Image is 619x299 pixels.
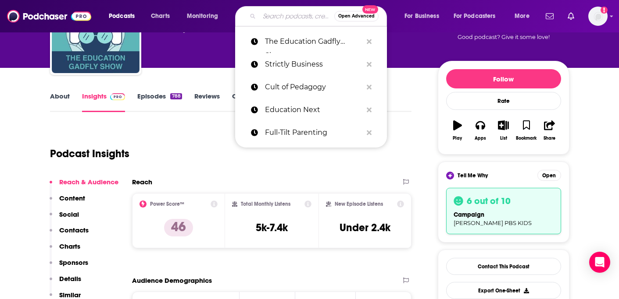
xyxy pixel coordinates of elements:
[59,258,88,267] p: Sponsors
[334,11,379,21] button: Open AdvancedNew
[232,92,265,112] a: Credits2
[194,92,220,112] a: Reviews
[340,221,390,234] h3: Under 2.4k
[170,93,182,99] div: 788
[50,178,118,194] button: Reach & Audience
[241,201,290,207] h2: Total Monthly Listens
[265,98,362,121] p: Education Next
[446,92,561,110] div: Rate
[50,194,85,210] button: Content
[145,9,175,23] a: Charts
[59,226,89,234] p: Contacts
[564,9,578,24] a: Show notifications dropdown
[447,173,453,178] img: tell me why sparkle
[59,291,81,299] p: Similar
[82,92,125,112] a: InsightsPodchaser Pro
[265,53,362,76] p: Strictly Business
[50,226,89,242] button: Contacts
[259,9,334,23] input: Search podcasts, credits, & more...
[59,194,85,202] p: Content
[542,9,557,24] a: Show notifications dropdown
[469,115,492,146] button: Apps
[446,258,561,275] a: Contact This Podcast
[59,178,118,186] p: Reach & Audience
[454,10,496,22] span: For Podcasters
[516,136,537,141] div: Bookmark
[109,10,135,22] span: Podcasts
[110,93,125,100] img: Podchaser Pro
[235,30,387,53] a: The Education Gadfly Show:
[59,210,79,218] p: Social
[235,76,387,98] a: Cult of Pedagogy
[453,136,462,141] div: Play
[458,172,488,179] span: Tell Me Why
[7,8,91,25] img: Podchaser - Follow, Share and Rate Podcasts
[404,10,439,22] span: For Business
[537,170,561,181] button: Open
[338,14,375,18] span: Open Advanced
[265,30,362,53] p: The Education Gadfly Show:
[103,9,146,23] button: open menu
[265,121,362,144] p: Full-Tilt Parenting
[137,92,182,112] a: Episodes788
[256,221,288,234] h3: 5k-7.4k
[243,6,395,26] div: Search podcasts, credits, & more...
[454,211,484,218] span: campaign
[601,7,608,14] svg: Add a profile image
[515,10,530,22] span: More
[589,252,610,273] div: Open Intercom Messenger
[362,5,378,14] span: New
[454,219,532,226] span: [PERSON_NAME] PBS KIDS
[458,34,550,40] span: Good podcast? Give it some love!
[492,115,515,146] button: List
[588,7,608,26] img: User Profile
[132,276,212,285] h2: Audience Demographics
[50,92,70,112] a: About
[235,121,387,144] a: Full-Tilt Parenting
[50,210,79,226] button: Social
[50,274,81,291] button: Details
[181,9,229,23] button: open menu
[446,69,561,88] button: Follow
[544,136,555,141] div: Share
[151,10,170,22] span: Charts
[164,219,193,236] p: 46
[150,201,184,207] h2: Power Score™
[588,7,608,26] span: Logged in as dkcmediatechnyc
[265,76,362,98] p: Cult of Pedagogy
[59,274,81,283] p: Details
[235,98,387,121] a: Education Next
[508,9,540,23] button: open menu
[50,258,88,274] button: Sponsors
[50,242,80,258] button: Charts
[475,136,486,141] div: Apps
[515,115,538,146] button: Bookmark
[59,242,80,250] p: Charts
[448,9,508,23] button: open menu
[446,115,469,146] button: Play
[467,195,511,207] h3: 6 out of 10
[235,53,387,76] a: Strictly Business
[500,136,507,141] div: List
[187,10,218,22] span: Monitoring
[50,147,129,160] h1: Podcast Insights
[398,9,450,23] button: open menu
[335,201,383,207] h2: New Episode Listens
[132,178,152,186] h2: Reach
[446,282,561,299] button: Export One-Sheet
[588,7,608,26] button: Show profile menu
[538,115,561,146] button: Share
